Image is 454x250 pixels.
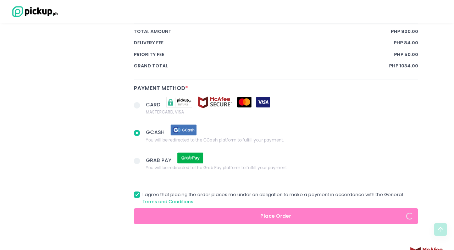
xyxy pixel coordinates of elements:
img: gcash [166,124,201,136]
img: grab pay [173,152,208,164]
div: Payment Method [134,84,418,92]
button: Place Order [134,208,418,224]
span: total amount [134,28,391,35]
img: logo [9,5,59,18]
span: CARD [146,101,162,108]
span: Delivery Fee [134,39,394,46]
span: PHP 84.00 [394,39,418,46]
span: PHP 900.00 [391,28,418,35]
span: PHP 1034.00 [389,62,418,70]
img: visa [256,97,270,107]
a: Terms and Conditions [143,198,193,205]
img: pickupsecure [162,96,197,109]
span: You will be redirected to the Grab Pay platform to fulfill your payment. [146,164,288,171]
img: mastercard [237,97,251,107]
span: GRAB PAY [146,156,173,163]
span: GCASH [146,129,166,136]
span: You will be redirected to the GCash platform to fulfill your payment. [146,136,284,143]
span: PHP 50.00 [394,51,418,58]
span: Priority Fee [134,51,394,58]
label: I agree that placing the order places me under an obligation to make a payment in accordance with... [134,191,418,205]
span: Grand total [134,62,389,70]
span: MASTERCARD, VISA [146,109,270,116]
img: mcafee-secure [197,96,233,109]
